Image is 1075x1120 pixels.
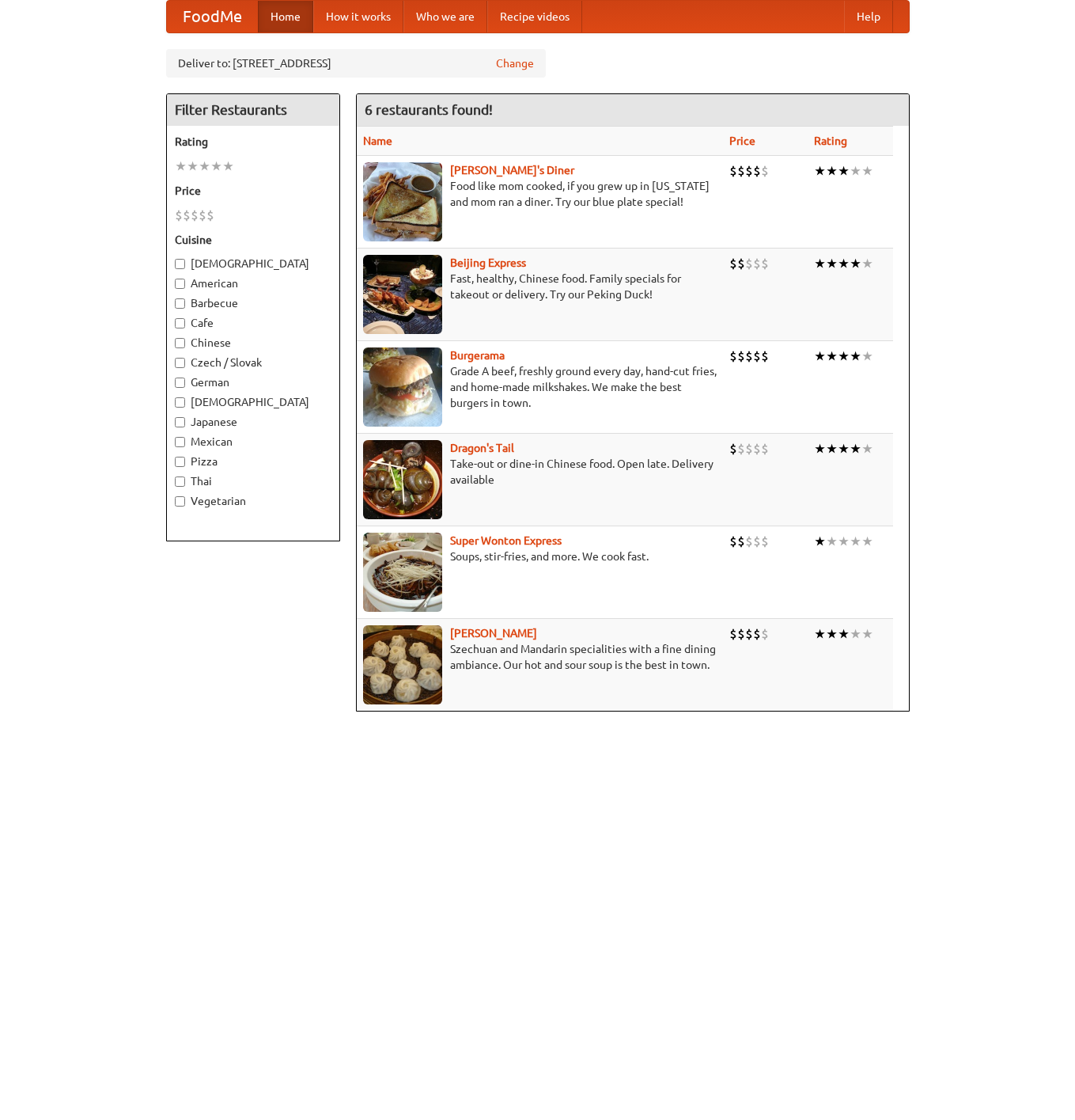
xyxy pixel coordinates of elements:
[191,207,199,224] li: $
[861,440,873,457] li: ★
[175,434,331,450] label: Mexican
[737,533,745,550] li: $
[450,627,537,640] b: [PERSON_NAME]
[175,473,331,489] label: Thai
[175,493,331,509] label: Vegetarian
[175,134,331,150] h5: Rating
[729,625,737,643] li: $
[450,534,562,547] a: Super Wonton Express
[814,135,847,147] a: Rating
[175,335,331,351] label: Chinese
[753,162,761,180] li: $
[175,338,185,348] input: Chinese
[838,440,850,457] li: ★
[210,158,222,175] li: ★
[363,363,717,411] p: Grade A beef, freshly ground every day, hand-cut fries, and home-made milkshakes. We make the bes...
[175,232,331,248] h5: Cuisine
[175,275,331,291] label: American
[861,347,873,365] li: ★
[737,162,745,180] li: $
[753,255,761,272] li: $
[729,347,737,365] li: $
[761,255,769,272] li: $
[838,162,850,180] li: ★
[450,164,574,177] a: [PERSON_NAME]'s Diner
[363,641,717,673] p: Szechuan and Mandarin specialities with a fine dining ambiance. Our hot and sour soup is the best...
[838,625,850,643] li: ★
[363,135,392,147] a: Name
[175,397,185,408] input: [DEMOGRAPHIC_DATA]
[365,102,493,117] ng-pluralize: 6 restaurants found!
[175,158,187,175] li: ★
[363,625,442,704] img: shandong.jpg
[403,1,487,32] a: Who we are
[487,1,582,32] a: Recipe videos
[175,259,185,269] input: [DEMOGRAPHIC_DATA]
[753,625,761,643] li: $
[850,440,861,457] li: ★
[175,457,185,467] input: Pizza
[175,454,331,469] label: Pizza
[861,162,873,180] li: ★
[175,298,185,309] input: Barbecue
[745,625,753,643] li: $
[450,349,505,362] a: Burgerama
[729,533,737,550] li: $
[814,533,826,550] li: ★
[166,49,546,78] div: Deliver to: [STREET_ADDRESS]
[761,162,769,180] li: $
[745,440,753,457] li: $
[363,178,717,210] p: Food like mom cooked, if you grew up in [US_STATE] and mom ran a diner. Try our blue plate special!
[814,625,826,643] li: ★
[175,437,185,447] input: Mexican
[850,255,861,272] li: ★
[450,256,526,269] a: Beijing Express
[826,255,838,272] li: ★
[737,255,745,272] li: $
[175,394,331,410] label: [DEMOGRAPHIC_DATA]
[363,549,717,564] p: Soups, stir-fries, and more. We cook fast.
[175,414,331,430] label: Japanese
[175,496,185,507] input: Vegetarian
[753,347,761,365] li: $
[363,533,442,612] img: superwonton.jpg
[761,440,769,457] li: $
[737,440,745,457] li: $
[745,162,753,180] li: $
[826,625,838,643] li: ★
[363,440,442,519] img: dragon.jpg
[729,162,737,180] li: $
[761,625,769,643] li: $
[814,347,826,365] li: ★
[363,162,442,241] img: sallys.jpg
[175,378,185,388] input: German
[761,347,769,365] li: $
[729,255,737,272] li: $
[175,318,185,328] input: Cafe
[206,207,214,224] li: $
[363,456,717,488] p: Take-out or dine-in Chinese food. Open late. Delivery available
[850,625,861,643] li: ★
[175,476,185,487] input: Thai
[175,315,331,331] label: Cafe
[826,533,838,550] li: ★
[844,1,893,32] a: Help
[450,442,514,454] a: Dragon's Tail
[175,256,331,271] label: [DEMOGRAPHIC_DATA]
[187,158,199,175] li: ★
[175,207,183,224] li: $
[861,255,873,272] li: ★
[363,271,717,302] p: Fast, healthy, Chinese food. Family specials for takeout or delivery. Try our Peking Duck!
[838,533,850,550] li: ★
[313,1,403,32] a: How it works
[753,533,761,550] li: $
[850,162,861,180] li: ★
[826,440,838,457] li: ★
[222,158,234,175] li: ★
[850,347,861,365] li: ★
